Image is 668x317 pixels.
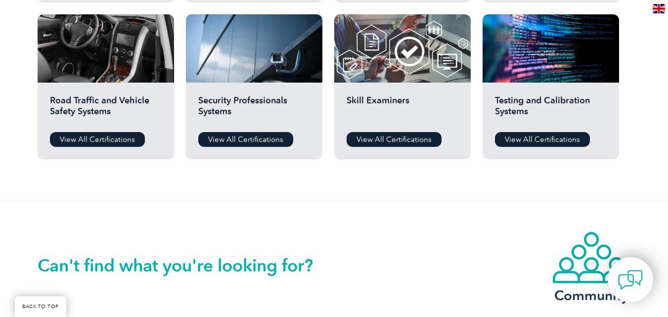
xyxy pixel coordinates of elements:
h2: Skill Examiners [347,95,458,125]
a: Community [552,231,631,302]
a: View All Certifications [495,132,590,147]
img: icon-community.webp [552,231,631,284]
img: contact-chat.png [618,268,643,292]
a: BACK TO TOP [15,296,66,317]
img: en [653,4,665,13]
h2: Road Traffic and Vehicle Safety Systems [50,95,162,125]
a: View All Certifications [347,132,442,147]
h2: Testing and Calibration Systems [495,95,607,125]
a: View All Certifications [50,132,145,147]
h3: Community [552,289,631,302]
h2: Security Professionals Systems [198,95,310,125]
h2: Can't find what you're looking for? [38,258,334,273]
a: View All Certifications [198,132,293,147]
